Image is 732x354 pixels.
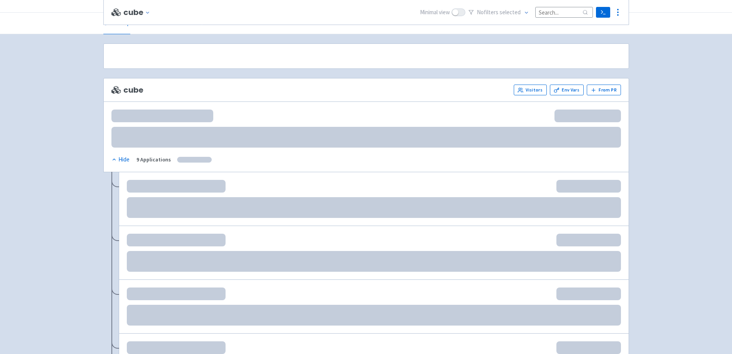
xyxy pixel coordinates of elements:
button: Hide [111,155,130,164]
a: Terminal [596,7,610,18]
a: Env Vars [550,85,584,95]
div: 9 Applications [136,155,171,164]
span: Minimal view [420,8,450,17]
a: Visitors [514,85,547,95]
span: selected [500,8,521,16]
span: cube [111,86,143,95]
button: From PR [587,85,621,95]
span: No filter s [477,8,521,17]
button: cube [123,8,153,17]
div: Hide [111,155,129,164]
input: Search... [535,7,593,17]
